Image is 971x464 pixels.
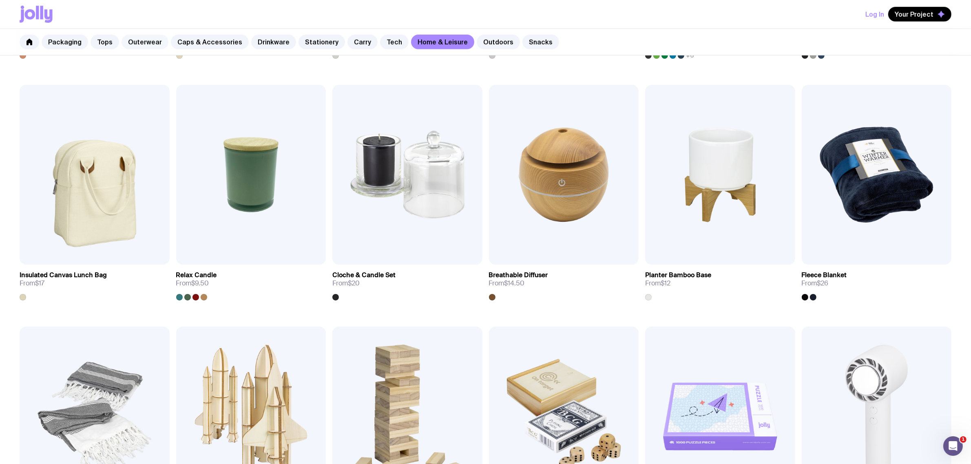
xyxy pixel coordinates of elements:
span: From [332,279,360,287]
a: Stationery [299,35,345,49]
h3: Relax Candle [176,271,217,279]
a: Tech [380,35,409,49]
span: From [176,279,209,287]
h3: Insulated Canvas Lunch Bag [20,271,107,279]
a: Home & Leisure [411,35,474,49]
span: From [20,279,44,287]
span: From [489,279,525,287]
span: $12 [661,279,670,287]
a: Planter Bamboo BaseFrom$12 [645,265,795,300]
span: From [645,279,670,287]
span: $20 [348,279,360,287]
iframe: Intercom live chat [943,436,963,456]
a: Insulated Canvas Lunch BagFrom$17 [20,265,170,300]
h3: Breathable Diffuser [489,271,548,279]
a: Carry [347,35,378,49]
a: Breathable DiffuserFrom$14.50 [489,265,639,300]
h3: Fleece Blanket [802,271,847,279]
h3: Cloche & Candle Set [332,271,396,279]
a: Fleece BlanketFrom$26 [802,265,952,300]
button: Your Project [888,7,951,22]
a: Snacks [522,35,559,49]
span: +6 [686,52,694,59]
span: $26 [817,279,829,287]
span: $9.50 [192,279,209,287]
a: Tops [91,35,119,49]
a: Outdoors [477,35,520,49]
a: Outerwear [122,35,168,49]
span: From [802,279,829,287]
a: Cloche & Candle SetFrom$20 [332,265,482,300]
h3: Planter Bamboo Base [645,271,711,279]
span: Your Project [895,10,933,18]
a: Packaging [42,35,88,49]
span: $14.50 [504,279,525,287]
span: $17 [35,279,44,287]
a: Caps & Accessories [171,35,249,49]
span: 1 [960,436,967,443]
a: Drinkware [251,35,296,49]
button: Log In [865,7,884,22]
a: Relax CandleFrom$9.50 [176,265,326,300]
